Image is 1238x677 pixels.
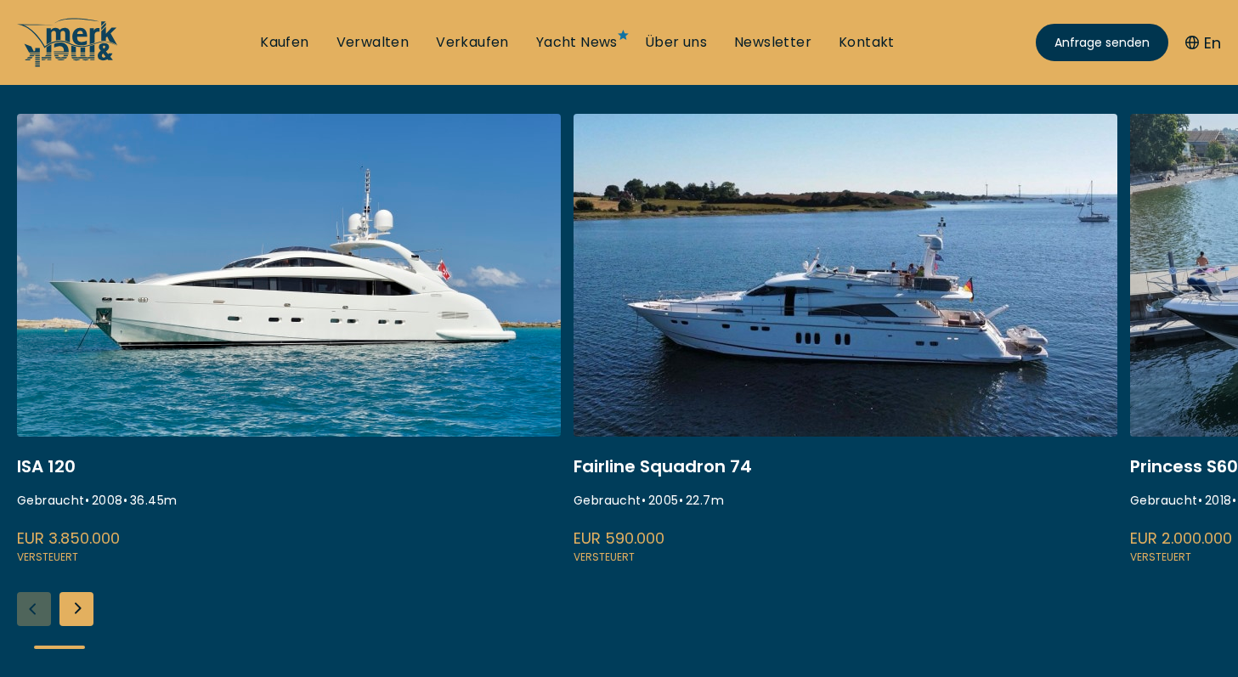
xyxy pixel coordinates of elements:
a: Verkaufen [436,33,509,52]
a: Anfrage senden [1036,24,1168,61]
a: Kaufen [260,33,308,52]
a: Kontakt [839,33,895,52]
a: Verwalten [336,33,410,52]
a: Über uns [645,33,707,52]
a: Yacht News [536,33,618,52]
a: Newsletter [734,33,811,52]
span: Anfrage senden [1054,34,1150,52]
div: Next slide [59,592,93,626]
button: En [1185,31,1221,54]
